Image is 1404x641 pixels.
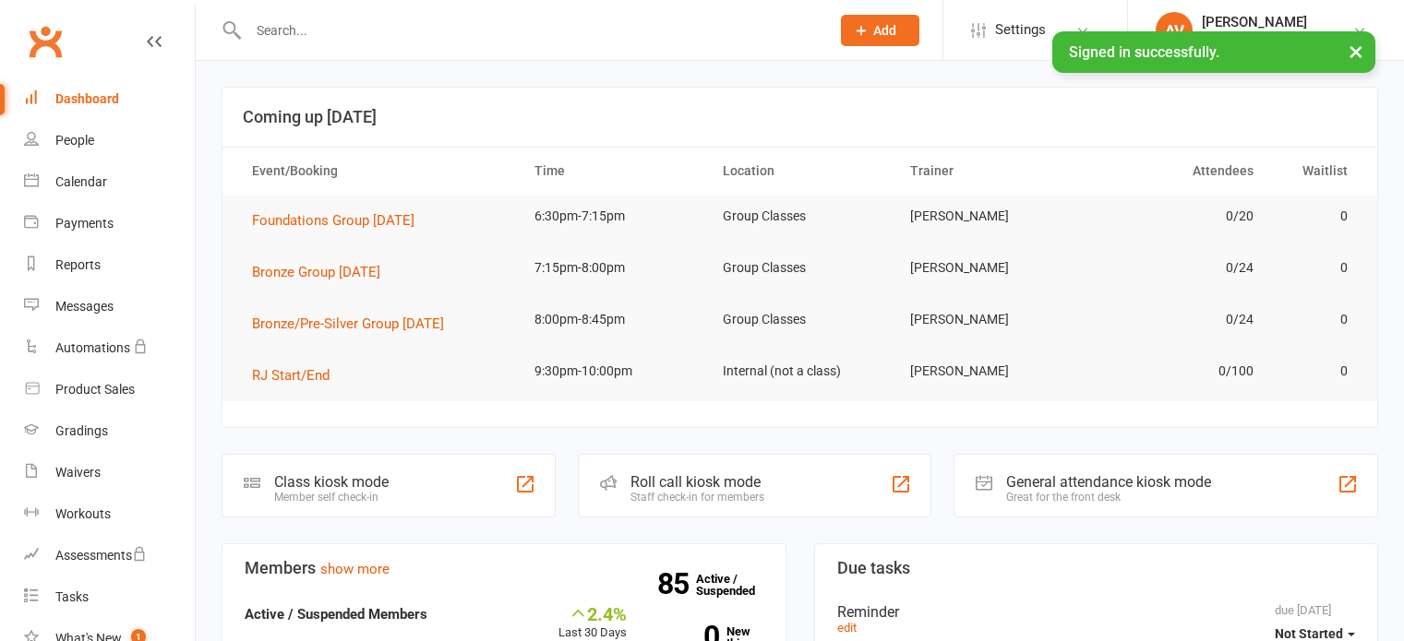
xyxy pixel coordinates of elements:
[274,491,389,504] div: Member self check-in
[1006,491,1211,504] div: Great for the front desk
[245,606,427,623] strong: Active / Suspended Members
[24,244,195,286] a: Reports
[630,473,764,491] div: Roll call kiosk mode
[894,298,1082,341] td: [PERSON_NAME]
[252,367,330,384] span: RJ Start/End
[1270,195,1364,238] td: 0
[894,246,1082,290] td: [PERSON_NAME]
[706,148,894,195] th: Location
[518,246,706,290] td: 7:15pm-8:00pm
[24,203,195,244] a: Payments
[252,212,414,229] span: Foundations Group [DATE]
[55,133,94,148] div: People
[24,576,195,618] a: Tasks
[1270,148,1364,195] th: Waitlist
[1006,473,1211,491] div: General attendance kiosk mode
[1270,298,1364,341] td: 0
[252,261,393,283] button: Bronze Group [DATE]
[841,15,919,46] button: Add
[630,491,764,504] div: Staff check-in for members
[995,9,1046,51] span: Settings
[252,313,457,335] button: Bronze/Pre-Silver Group [DATE]
[706,298,894,341] td: Group Classes
[235,148,518,195] th: Event/Booking
[706,246,894,290] td: Group Classes
[1275,626,1343,641] span: Not Started
[696,559,777,611] a: 85Active / Suspended
[518,148,706,195] th: Time
[252,264,380,280] span: Bronze Group [DATE]
[1069,43,1219,61] span: Signed in successfully.
[55,257,101,272] div: Reports
[24,410,195,452] a: Gradings
[274,473,389,491] div: Class kiosk mode
[245,559,763,577] h3: Members
[873,23,896,38] span: Add
[518,195,706,238] td: 6:30pm-7:15pm
[558,603,627,623] div: 2.4%
[837,603,1356,621] div: Reminder
[55,91,119,106] div: Dashboard
[24,369,195,410] a: Product Sales
[1082,298,1270,341] td: 0/24
[837,559,1356,577] h3: Due tasks
[252,315,444,332] span: Bronze/Pre-Silver Group [DATE]
[706,350,894,393] td: Internal (not a class)
[1156,12,1193,49] div: AV
[518,350,706,393] td: 9:30pm-10:00pm
[55,340,130,355] div: Automations
[894,148,1082,195] th: Trainer
[243,18,817,43] input: Search...
[55,216,114,231] div: Payments
[24,535,195,576] a: Assessments
[1270,350,1364,393] td: 0
[1082,350,1270,393] td: 0/100
[24,120,195,161] a: People
[1082,148,1270,195] th: Attendees
[894,350,1082,393] td: [PERSON_NAME]
[24,452,195,493] a: Waivers
[706,195,894,238] td: Group Classes
[55,174,107,189] div: Calendar
[1082,195,1270,238] td: 0/20
[55,589,89,604] div: Tasks
[55,506,111,521] div: Workouts
[55,548,147,563] div: Assessments
[252,364,342,386] button: RJ Start/End
[1082,246,1270,290] td: 0/24
[518,298,706,341] td: 8:00pm-8:45pm
[55,465,101,480] div: Waivers
[24,493,195,535] a: Workouts
[252,209,427,231] button: Foundations Group [DATE]
[55,299,114,314] div: Messages
[24,327,195,369] a: Automations
[24,161,195,203] a: Calendar
[320,561,390,577] a: show more
[55,423,108,438] div: Gradings
[657,570,696,598] strong: 85
[1202,30,1307,47] div: Dance 4 Life
[22,18,68,65] a: Clubworx
[24,78,195,120] a: Dashboard
[894,195,1082,238] td: [PERSON_NAME]
[1339,31,1373,71] button: ×
[243,108,1357,126] h3: Coming up [DATE]
[837,621,857,635] a: edit
[24,286,195,327] a: Messages
[1270,246,1364,290] td: 0
[1202,14,1307,30] div: [PERSON_NAME]
[55,382,135,397] div: Product Sales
